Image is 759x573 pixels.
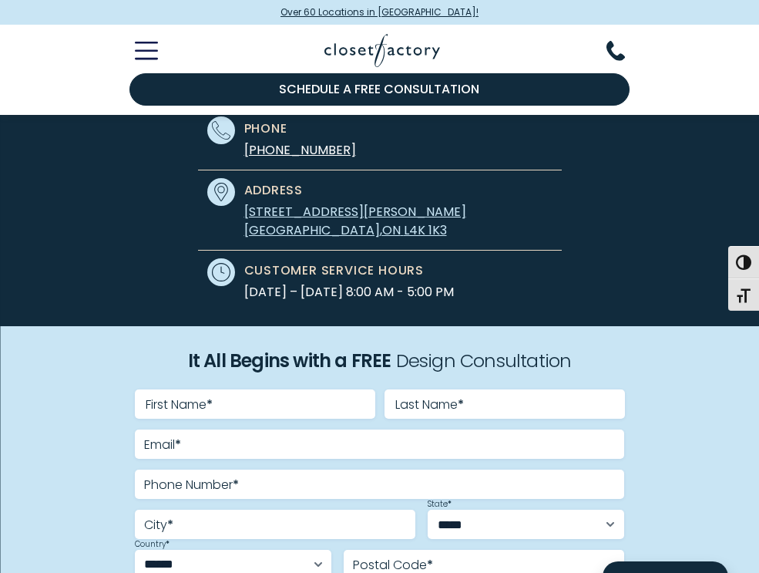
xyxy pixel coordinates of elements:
label: Phone Number [144,479,239,491]
button: Toggle Font size [728,278,759,311]
span: Customer Service Hours [244,261,425,280]
a: [PHONE_NUMBER] [244,141,356,159]
button: Toggle High Contrast [728,246,759,278]
label: First Name [146,399,213,411]
label: Last Name [395,399,464,411]
span: Phone [244,120,287,138]
span: [STREET_ADDRESS][PERSON_NAME] [244,203,466,221]
span: Over 60 Locations in [GEOGRAPHIC_DATA]! [280,5,479,19]
label: Country [135,541,170,548]
button: Toggle Mobile Menu [116,42,158,60]
span: Design Consultation [396,349,572,374]
label: City [144,519,173,531]
span: [GEOGRAPHIC_DATA] [244,221,380,239]
span: [DATE] – [DATE] 8:00 AM - 5:00 PM [244,283,454,302]
label: Email [144,439,181,451]
span: It All Begins with a FREE [188,349,391,374]
label: Postal Code [353,559,433,571]
img: Closet Factory Logo [324,34,440,67]
button: Phone Number [606,41,643,61]
a: [STREET_ADDRESS][PERSON_NAME] [GEOGRAPHIC_DATA],ON L4K 1K3 [244,203,466,239]
span: L4K 1K3 [404,221,447,239]
label: State [428,501,452,508]
span: Address [244,181,304,200]
a: Schedule a Free Consultation [129,73,630,106]
span: ON [382,221,401,239]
